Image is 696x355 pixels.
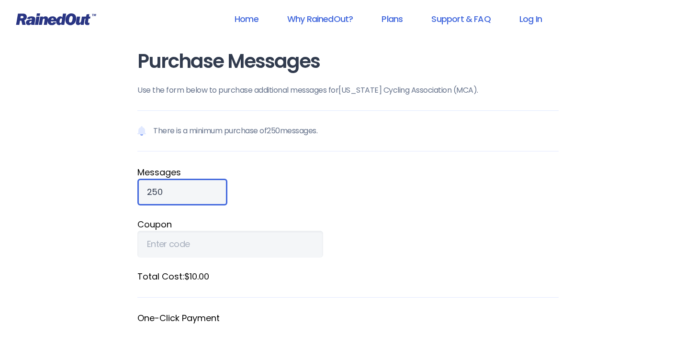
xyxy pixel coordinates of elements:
[137,270,559,283] label: Total Cost: $10.00
[507,8,554,30] a: Log In
[369,8,415,30] a: Plans
[137,312,559,355] fieldset: One-Click Payment
[137,179,227,205] input: Qty
[137,110,559,151] p: There is a minimum purchase of 250 messages.
[222,8,271,30] a: Home
[137,218,559,231] label: Coupon
[419,8,503,30] a: Support & FAQ
[137,51,559,72] h1: Purchase Messages
[137,85,559,96] p: Use the form below to purchase additional messages for [US_STATE] Cycling Association (MCA) .
[275,8,366,30] a: Why RainedOut?
[137,324,559,355] iframe: Secure payment button frame
[137,125,146,137] img: Notification icon
[137,166,559,179] label: Message s
[137,231,323,258] input: Enter code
